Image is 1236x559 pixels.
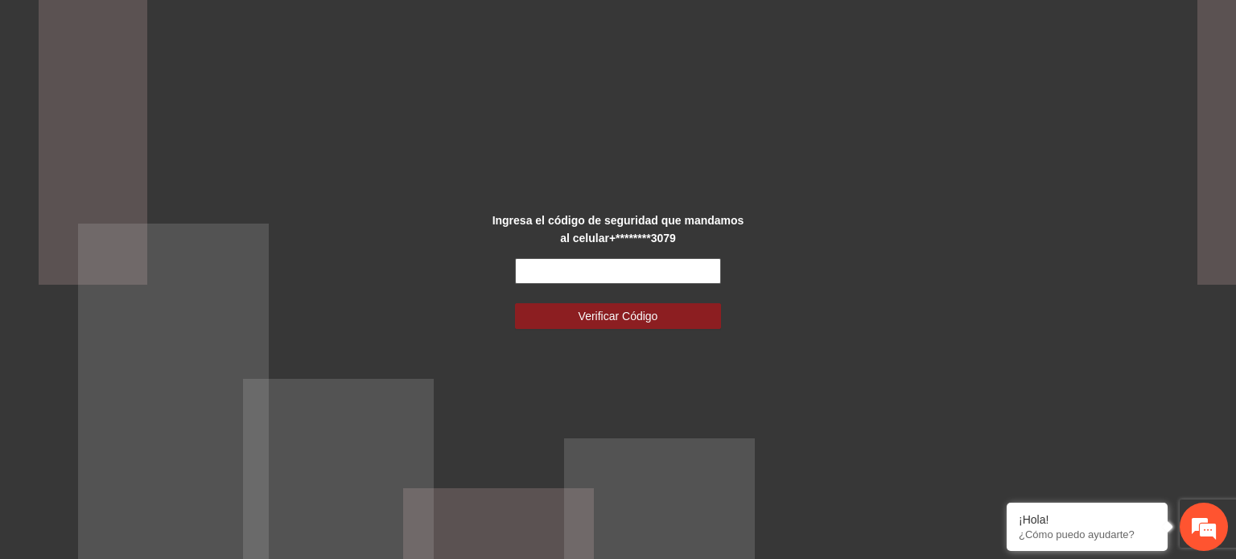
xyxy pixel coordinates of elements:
[515,303,721,329] button: Verificar Código
[492,214,744,245] strong: Ingresa el código de seguridad que mandamos al celular +********3079
[1019,528,1156,541] p: ¿Cómo puedo ayudarte?
[93,186,222,348] span: Estamos en línea.
[264,8,303,47] div: Minimizar ventana de chat en vivo
[1019,513,1156,526] div: ¡Hola!
[84,82,270,103] div: Chatee con nosotros ahora
[8,381,307,438] textarea: Escriba su mensaje y pulse “Intro”
[579,307,658,325] span: Verificar Código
